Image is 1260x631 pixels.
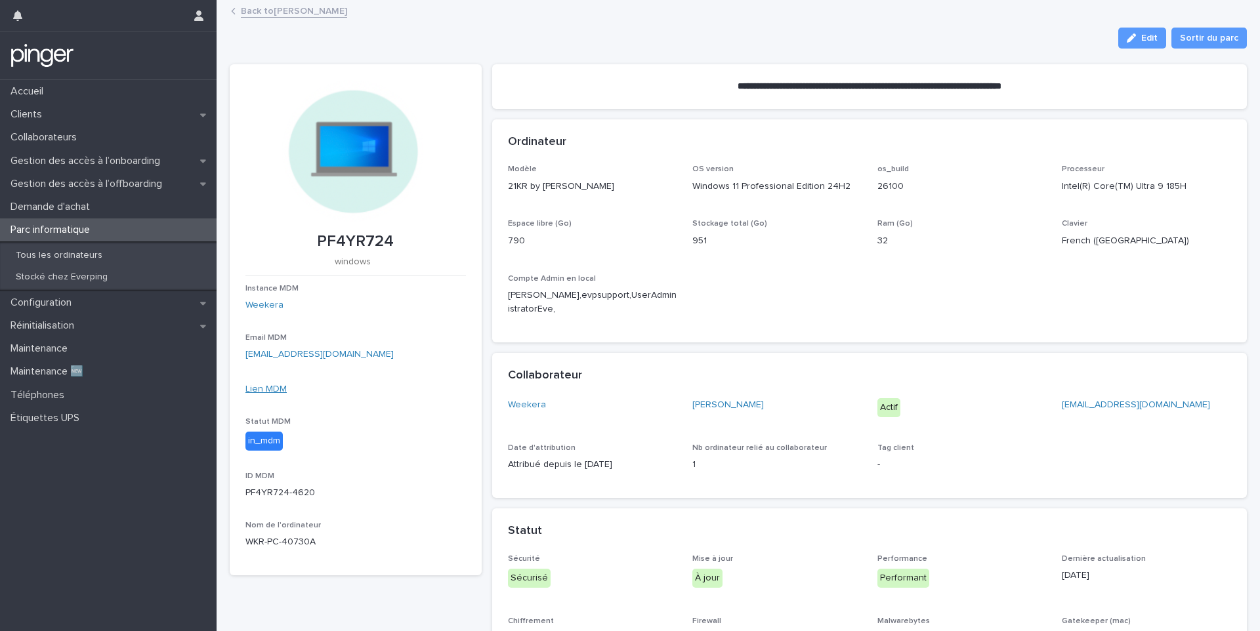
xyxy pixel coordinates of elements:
[877,234,1047,248] p: 32
[1062,569,1231,582] p: [DATE]
[877,555,927,563] span: Performance
[877,165,909,173] span: os_build
[508,444,576,452] span: Date d'attribution
[245,521,321,529] span: Nom de l'ordinateur
[692,458,862,472] p: 1
[508,569,551,588] div: Sécurisé
[508,220,572,228] span: Espace libre (Go)
[508,289,677,316] p: [PERSON_NAME],evpsupport,UserAdministratorEve,
[245,256,461,268] p: windows
[1062,220,1087,228] span: Clavier
[1062,165,1104,173] span: Processeur
[877,569,929,588] div: Performant
[692,398,764,412] a: [PERSON_NAME]
[245,535,466,549] p: WKR-PC-40730A
[877,617,930,625] span: Malwarebytes
[692,234,862,248] p: 951
[5,342,78,355] p: Maintenance
[692,569,723,588] div: À jour
[692,180,862,193] p: Windows 11 Professional Edition 24H2
[1062,234,1231,248] p: French ([GEOGRAPHIC_DATA])
[241,3,347,18] a: Back to[PERSON_NAME]
[508,135,566,150] h2: Ordinateur
[1141,33,1158,43] span: Edit
[5,296,82,309] p: Configuration
[245,418,291,426] span: Statut MDM
[508,458,677,472] p: Attribué depuis le [DATE]
[5,85,54,98] p: Accueil
[692,555,733,563] span: Mise à jour
[245,384,287,394] a: Lien MDM
[508,234,677,248] p: 790
[5,365,94,378] p: Maintenance 🆕
[245,472,274,480] span: ID MDM
[508,165,537,173] span: Modèle
[1062,180,1231,193] p: Intel(R) Core(TM) Ultra 9 185H
[508,555,540,563] span: Sécurité
[5,178,173,190] p: Gestion des accès à l’offboarding
[508,180,677,193] p: 21KR by [PERSON_NAME]
[245,232,466,251] p: PF4YR724
[5,201,100,213] p: Demande d'achat
[245,486,466,500] p: PF4YR724-4620
[692,165,734,173] span: OS version
[5,108,52,121] p: Clients
[5,389,75,401] p: Téléphones
[245,298,283,312] a: Weekera
[245,432,283,451] div: in_mdm
[5,250,113,261] p: Tous les ordinateurs
[1062,555,1146,563] span: Dernière actualisation
[877,444,914,452] span: Tag client
[877,180,1047,193] p: 26100
[692,617,721,625] span: Firewall
[245,285,299,293] span: Instance MDM
[5,155,171,167] p: Gestion des accès à l’onboarding
[1118,28,1166,49] button: Edit
[5,319,85,332] p: Réinitialisation
[1180,31,1238,45] span: Sortir du parc
[5,412,90,424] p: Étiquettes UPS
[1171,28,1247,49] button: Sortir du parc
[692,220,767,228] span: Stockage total (Go)
[245,334,287,342] span: Email MDM
[877,398,900,417] div: Actif
[692,444,827,452] span: Nb ordinateur relié au collaborateur
[508,524,542,539] h2: Statut
[5,131,87,144] p: Collaborateurs
[877,220,913,228] span: Ram (Go)
[508,275,596,283] span: Compte Admin en local
[508,398,546,412] a: Weekera
[5,272,118,283] p: Stocké chez Everping
[508,617,554,625] span: Chiffrement
[10,43,74,69] img: mTgBEunGTSyRkCgitkcU
[245,350,394,359] a: [EMAIL_ADDRESS][DOMAIN_NAME]
[508,369,582,383] h2: Collaborateur
[877,458,1047,472] p: -
[1062,617,1131,625] span: Gatekeeper (mac)
[1062,400,1210,409] a: [EMAIL_ADDRESS][DOMAIN_NAME]
[5,224,100,236] p: Parc informatique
